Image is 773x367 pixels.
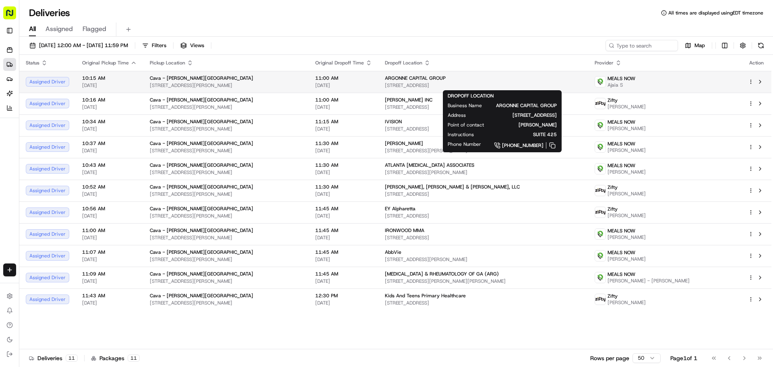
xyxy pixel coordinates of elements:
[385,300,582,306] span: [STREET_ADDRESS]
[16,180,62,188] span: Knowledge Base
[385,162,474,168] span: ATLANTA [MEDICAL_DATA] ASSOCIATES
[315,191,372,197] span: [DATE]
[8,32,147,45] p: Welcome 👋
[385,249,401,255] span: AbbVie
[150,126,302,132] span: [STREET_ADDRESS][PERSON_NAME]
[152,42,166,49] span: Filters
[385,104,582,110] span: [STREET_ADDRESS]
[595,294,606,305] img: zifty-logo-trans-sq.png
[82,271,137,277] span: 11:09 AM
[315,184,372,190] span: 11:30 AM
[315,75,372,81] span: 11:00 AM
[608,278,690,284] span: [PERSON_NAME] - [PERSON_NAME]
[694,42,705,49] span: Map
[385,292,466,299] span: Kids And Teens Primary Healthcare
[177,40,208,51] button: Views
[45,24,73,34] span: Assigned
[315,60,364,66] span: Original Dropoff Time
[755,40,767,51] button: Refresh
[111,147,114,153] span: •
[8,181,14,187] div: 📗
[315,213,372,219] span: [DATE]
[116,125,132,131] span: [DATE]
[25,147,110,153] span: [PERSON_NAME][GEOGRAPHIC_DATA]
[608,191,646,197] span: [PERSON_NAME]
[29,354,78,362] div: Deliveries
[385,60,422,66] span: Dropoff Location
[608,271,635,278] span: MEALS NOW
[150,292,253,299] span: Cava - [PERSON_NAME][GEOGRAPHIC_DATA]
[82,292,137,299] span: 11:43 AM
[26,60,39,66] span: Status
[8,117,21,130] img: Sandy Springs
[5,177,65,191] a: 📗Knowledge Base
[385,82,582,89] span: [STREET_ADDRESS]
[385,278,582,284] span: [STREET_ADDRESS][PERSON_NAME][PERSON_NAME]
[315,271,372,277] span: 11:45 AM
[150,213,302,219] span: [STREET_ADDRESS][PERSON_NAME]
[150,75,253,81] span: Cava - [PERSON_NAME][GEOGRAPHIC_DATA]
[385,227,424,234] span: IRONWOOD MMA
[595,98,606,109] img: zifty-logo-trans-sq.png
[82,126,137,132] span: [DATE]
[150,271,253,277] span: Cava - [PERSON_NAME][GEOGRAPHIC_DATA]
[608,206,618,212] span: Zifty
[315,300,372,306] span: [DATE]
[82,256,137,263] span: [DATE]
[82,140,137,147] span: 10:37 AM
[138,40,170,51] button: Filters
[116,147,132,153] span: [DATE]
[385,126,582,132] span: [STREET_ADDRESS]
[608,119,635,125] span: MEALS NOW
[595,142,606,152] img: melas_now_logo.png
[150,97,253,103] span: Cava - [PERSON_NAME][GEOGRAPHIC_DATA]
[608,299,646,306] span: [PERSON_NAME]
[608,97,618,104] span: Zifty
[608,184,618,191] span: Zifty
[26,40,132,51] button: [DATE] 12:00 AM - [DATE] 11:59 PM
[29,6,70,19] h1: Deliveries
[595,77,606,87] img: melas_now_logo.png
[150,147,302,154] span: [STREET_ADDRESS][PERSON_NAME]
[39,42,128,49] span: [DATE] 12:00 AM - [DATE] 11:59 PM
[65,177,132,191] a: 💻API Documentation
[125,103,147,113] button: See all
[82,97,137,103] span: 10:16 AM
[595,60,614,66] span: Provider
[57,199,97,206] a: Powered byPylon
[385,256,582,263] span: [STREET_ADDRESS][PERSON_NAME]
[748,60,765,66] div: Action
[82,278,137,284] span: [DATE]
[82,118,137,125] span: 10:34 AM
[150,300,302,306] span: [STREET_ADDRESS][PERSON_NAME]
[82,205,137,212] span: 10:56 AM
[111,125,114,131] span: •
[315,234,372,241] span: [DATE]
[82,184,137,190] span: 10:52 AM
[315,126,372,132] span: [DATE]
[82,162,137,168] span: 10:43 AM
[595,229,606,239] img: melas_now_logo.png
[150,60,185,66] span: Pickup Location
[385,147,582,154] span: [STREET_ADDRESS][PERSON_NAME]
[150,162,253,168] span: Cava - [PERSON_NAME][GEOGRAPHIC_DATA]
[36,85,111,91] div: We're available if you need us!
[29,24,36,34] span: All
[608,256,646,262] span: [PERSON_NAME]
[608,293,618,299] span: Zifty
[68,181,74,187] div: 💻
[66,355,78,362] div: 11
[315,227,372,234] span: 11:45 AM
[25,125,110,131] span: [PERSON_NAME][GEOGRAPHIC_DATA]
[608,104,646,110] span: [PERSON_NAME]
[82,104,137,110] span: [DATE]
[315,147,372,154] span: [DATE]
[150,140,253,147] span: Cava - [PERSON_NAME][GEOGRAPHIC_DATA]
[385,169,582,176] span: [STREET_ADDRESS][PERSON_NAME]
[608,234,646,241] span: [PERSON_NAME]
[82,169,137,176] span: [DATE]
[315,118,372,125] span: 11:15 AM
[315,249,372,255] span: 11:45 AM
[590,354,629,362] p: Rows per page
[385,191,582,197] span: [STREET_ADDRESS]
